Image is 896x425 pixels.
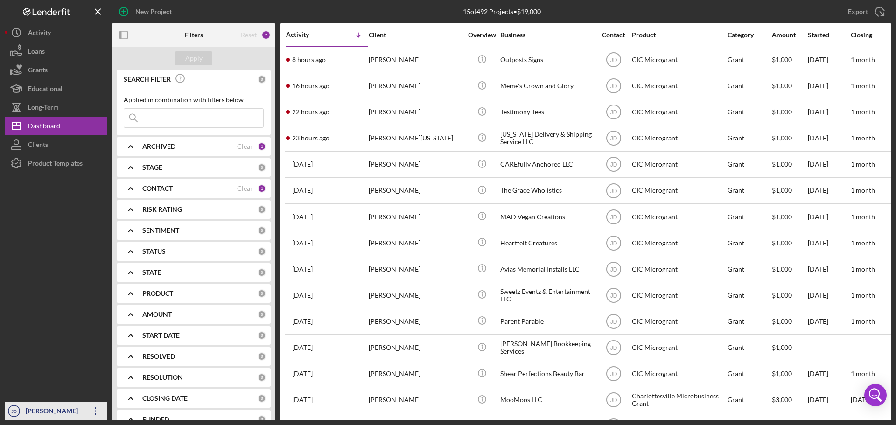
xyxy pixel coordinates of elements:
time: 1 month [851,317,875,325]
div: $1,000 [772,335,807,360]
div: $1,000 [772,230,807,255]
text: JD [610,83,617,90]
div: CIC Microgrant [632,126,725,151]
time: 2025-06-17 01:30 [292,396,313,404]
div: [PERSON_NAME] [369,257,462,281]
time: 1 month [851,56,875,63]
div: 1 [258,142,266,151]
div: [PERSON_NAME] [369,362,462,386]
div: [DATE] [808,152,850,177]
div: [DATE] [808,100,850,125]
button: New Project [112,2,181,21]
time: 2025-08-19 20:19 [292,370,313,377]
b: SENTIMENT [142,227,179,234]
div: $1,000 [772,152,807,177]
button: Activity [5,23,107,42]
b: AMOUNT [142,311,172,318]
div: [DATE] [808,388,850,412]
div: The Grace Wholistics [500,178,594,203]
div: [PERSON_NAME] [369,388,462,412]
div: 0 [258,205,266,214]
time: 1 month [851,291,875,299]
div: Product Templates [28,154,83,175]
div: [DATE] [808,309,850,334]
div: [PERSON_NAME] [369,335,462,360]
div: $1,000 [772,100,807,125]
div: [PERSON_NAME] [369,152,462,177]
b: CLOSING DATE [142,395,188,402]
div: $1,000 [772,178,807,203]
time: 2025-08-28 18:21 [292,160,313,168]
div: [PERSON_NAME] [369,74,462,98]
div: Grant [728,257,771,281]
time: 2025-08-19 22:47 [292,318,313,325]
div: [DATE] [808,283,850,307]
div: Overview [464,31,499,39]
b: STATE [142,269,161,276]
div: CIC Microgrant [632,362,725,386]
time: 2025-08-19 20:44 [292,344,313,351]
text: JD [610,240,617,246]
div: 0 [258,352,266,361]
div: CIC Microgrant [632,335,725,360]
time: 2025-08-28 20:28 [292,108,329,116]
div: Reset [241,31,257,39]
b: RESOLUTION [142,374,183,381]
div: New Project [135,2,172,21]
div: Contact [596,31,631,39]
div: 1 [258,184,266,193]
div: Category [728,31,771,39]
b: RESOLVED [142,353,175,360]
b: CONTACT [142,185,173,192]
div: $1,000 [772,126,807,151]
div: 0 [258,163,266,172]
text: JD [610,319,617,325]
div: CIC Microgrant [632,48,725,72]
div: 0 [258,247,266,256]
a: Long-Term [5,98,107,117]
b: START DATE [142,332,180,339]
time: 1 month [851,265,875,273]
button: Loans [5,42,107,61]
div: [DATE] [808,74,850,98]
div: Open Intercom Messenger [864,384,887,406]
time: 2025-08-21 21:16 [292,213,313,221]
div: [DATE] [808,230,850,255]
div: Apply [185,51,203,65]
time: 2025-08-28 20:12 [292,134,329,142]
b: FUNDED [142,416,169,423]
div: CIC Microgrant [632,309,725,334]
b: SEARCH FILTER [124,76,171,83]
b: RISK RATING [142,206,182,213]
div: Testimony Tees [500,100,594,125]
div: Parent Parable [500,309,594,334]
text: JD [610,161,617,168]
div: Loans [28,42,45,63]
div: MAD Vegan Creations [500,204,594,229]
div: Business [500,31,594,39]
div: Educational [28,79,63,100]
div: Applied in combination with filters below [124,96,264,104]
div: [DATE] [808,257,850,281]
div: Grant [728,152,771,177]
text: JD [610,345,617,351]
text: JD [610,214,617,220]
text: JD [610,371,617,377]
a: Clients [5,135,107,154]
div: Shear Perfections Beauty Bar [500,362,594,386]
div: $1,000 [772,48,807,72]
button: Grants [5,61,107,79]
time: 2025-08-20 02:46 [292,292,313,299]
div: 0 [258,75,266,84]
div: CIC Microgrant [632,204,725,229]
b: PRODUCT [142,290,173,297]
div: 0 [258,289,266,298]
time: 1 month [851,369,875,377]
div: [PERSON_NAME] [369,230,462,255]
div: Grant [728,48,771,72]
div: $1,000 [772,362,807,386]
div: 0 [258,373,266,382]
div: $1,000 [772,309,807,334]
div: Grant [728,388,771,412]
